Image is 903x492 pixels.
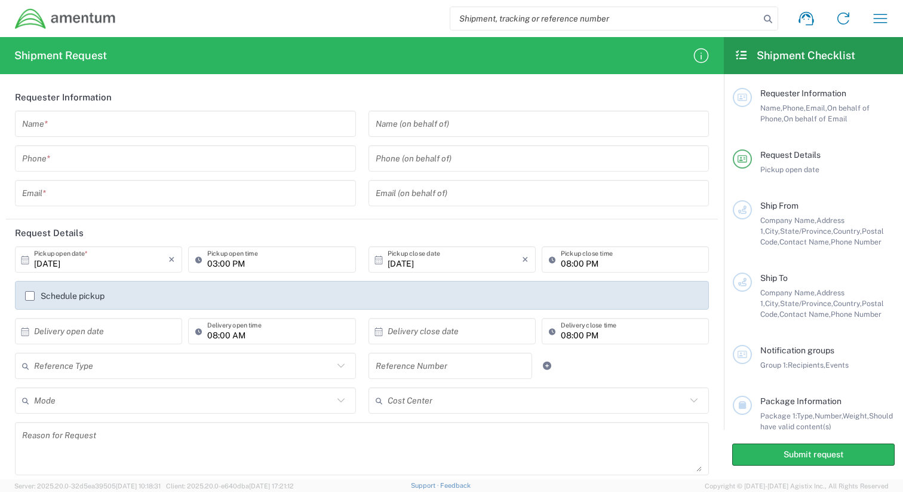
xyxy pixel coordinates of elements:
[760,273,788,283] span: Ship To
[831,310,881,319] span: Phone Number
[815,411,843,420] span: Number,
[780,227,833,236] span: State/Province,
[765,227,780,236] span: City,
[843,411,869,420] span: Weight,
[168,250,175,269] i: ×
[806,103,827,112] span: Email,
[166,482,294,490] span: Client: 2025.20.0-e640dba
[760,288,816,297] span: Company Name,
[760,201,798,210] span: Ship From
[788,360,825,369] span: Recipients,
[833,299,862,308] span: Country,
[779,310,831,319] span: Contact Name,
[782,103,806,112] span: Phone,
[14,482,161,490] span: Server: 2025.20.0-32d5ea39505
[760,165,819,174] span: Pickup open date
[411,482,441,489] a: Support
[760,411,797,420] span: Package 1:
[522,250,529,269] i: ×
[833,227,862,236] span: Country,
[15,91,112,103] h2: Requester Information
[760,396,841,406] span: Package Information
[760,150,821,160] span: Request Details
[14,8,116,30] img: dyncorp
[440,482,471,489] a: Feedback
[760,216,816,225] span: Company Name,
[797,411,815,420] span: Type,
[825,360,849,369] span: Events
[249,482,294,490] span: [DATE] 17:21:12
[760,88,846,98] span: Requester Information
[760,346,834,355] span: Notification groups
[760,103,782,112] span: Name,
[450,7,760,30] input: Shipment, tracking or reference number
[779,237,831,246] span: Contact Name,
[760,360,788,369] span: Group 1:
[539,357,555,374] a: Add Reference
[735,48,855,63] h2: Shipment Checklist
[14,48,107,63] h2: Shipment Request
[784,114,847,123] span: On behalf of Email
[780,299,833,308] span: State/Province,
[831,237,881,246] span: Phone Number
[15,227,84,239] h2: Request Details
[116,482,161,490] span: [DATE] 10:18:31
[25,291,105,301] label: Schedule pickup
[765,299,780,308] span: City,
[705,481,889,491] span: Copyright © [DATE]-[DATE] Agistix Inc., All Rights Reserved
[732,444,895,466] button: Submit request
